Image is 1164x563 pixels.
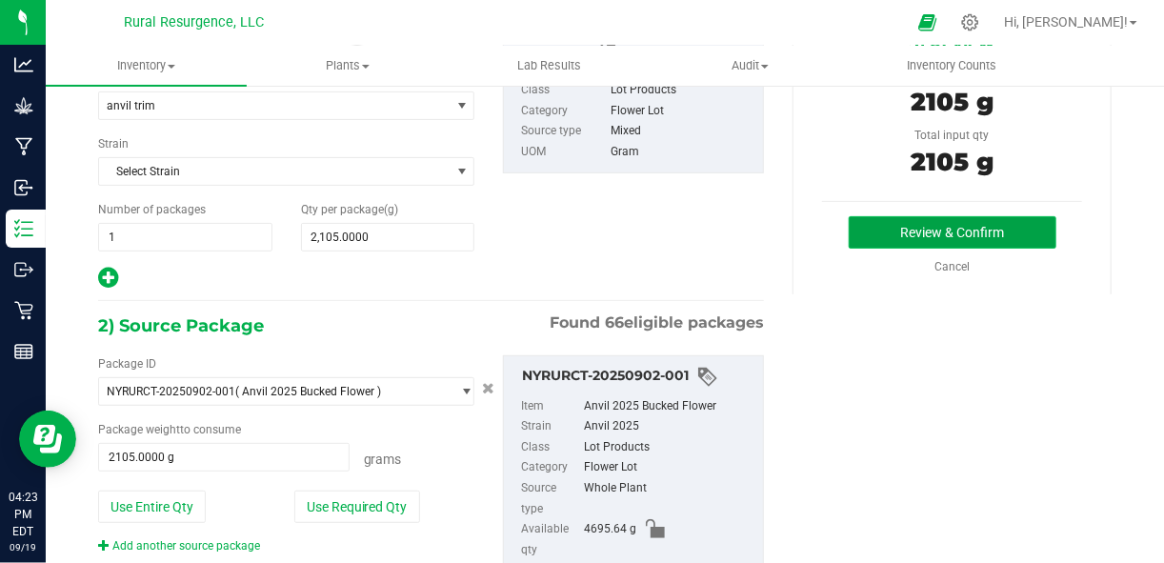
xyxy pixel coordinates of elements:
label: Strain [98,135,129,152]
label: Source type [521,478,580,519]
div: Gram [611,142,753,163]
a: Lab Results [449,46,650,86]
button: Cancel button [476,375,500,403]
span: NYRURCT-20250902-001 [107,385,235,398]
span: anvil trim [107,99,429,112]
span: Inventory Counts [881,57,1022,74]
span: Lab Results [492,57,607,74]
inline-svg: Inbound [14,178,33,197]
span: Hi, [PERSON_NAME]! [1004,14,1128,30]
inline-svg: Reports [14,342,33,361]
inline-svg: Retail [14,301,33,320]
label: Strain [521,416,580,437]
button: Use Entire Qty [98,491,206,523]
div: Manage settings [958,13,982,31]
span: 66 [605,313,624,332]
label: Category [521,101,607,122]
span: ( Anvil 2025 Bucked Flower ) [235,385,381,398]
span: Total input qty [915,129,990,142]
span: select [450,158,473,185]
label: Class [521,80,607,101]
inline-svg: Manufacturing [14,137,33,156]
span: Select Strain [99,158,450,185]
input: 1 [99,224,271,251]
button: Use Required Qty [294,491,420,523]
span: select [450,378,473,405]
a: Plants [247,46,448,86]
inline-svg: Grow [14,96,33,115]
span: Package ID [98,357,156,371]
input: 2105.0000 g [99,444,349,471]
a: Audit [650,46,851,86]
input: 2,105.0000 [302,224,474,251]
inline-svg: Analytics [14,55,33,74]
inline-svg: Inventory [14,219,33,238]
div: Flower Lot [611,101,753,122]
a: Add another source package [98,539,260,553]
button: Review & Confirm [849,216,1056,249]
div: Anvil 2025 [584,416,754,437]
span: 2105 g [911,87,993,117]
span: weight [146,423,180,436]
div: Flower Lot [584,457,754,478]
inline-svg: Outbound [14,260,33,279]
span: Found eligible packages [550,312,764,334]
span: Audit [651,57,850,74]
a: Cancel [934,260,970,273]
a: Inventory [46,46,247,86]
label: UOM [521,142,607,163]
span: Grams [364,452,402,467]
div: Anvil 2025 Bucked Flower [584,396,754,417]
div: Lot Products [611,80,753,101]
label: Available qty [521,519,580,560]
div: Whole Plant [584,478,754,519]
p: 04:23 PM EDT [9,489,37,540]
span: Add new output [98,275,118,289]
span: 2) Source Package [98,312,264,340]
div: NYRURCT-20250902-001 [522,366,753,389]
label: Class [521,437,580,458]
span: Plants [248,57,447,74]
span: Inventory [46,57,247,74]
label: Category [521,457,580,478]
span: select [450,92,473,119]
label: Item [521,396,580,417]
div: Lot Products [584,437,754,458]
span: Open Ecommerce Menu [906,4,949,41]
label: Source type [521,121,607,142]
span: Rural Resurgence, LLC [125,14,265,30]
span: Qty per package [301,203,398,216]
span: Package to consume [98,423,241,436]
span: (g) [384,203,398,216]
iframe: Resource center [19,411,76,468]
a: Inventory Counts [851,46,1052,86]
span: 2105 g [911,147,993,177]
p: 09/19 [9,540,37,554]
div: Mixed [611,121,753,142]
span: 4695.64 g [584,519,636,560]
span: Number of packages [98,203,206,216]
